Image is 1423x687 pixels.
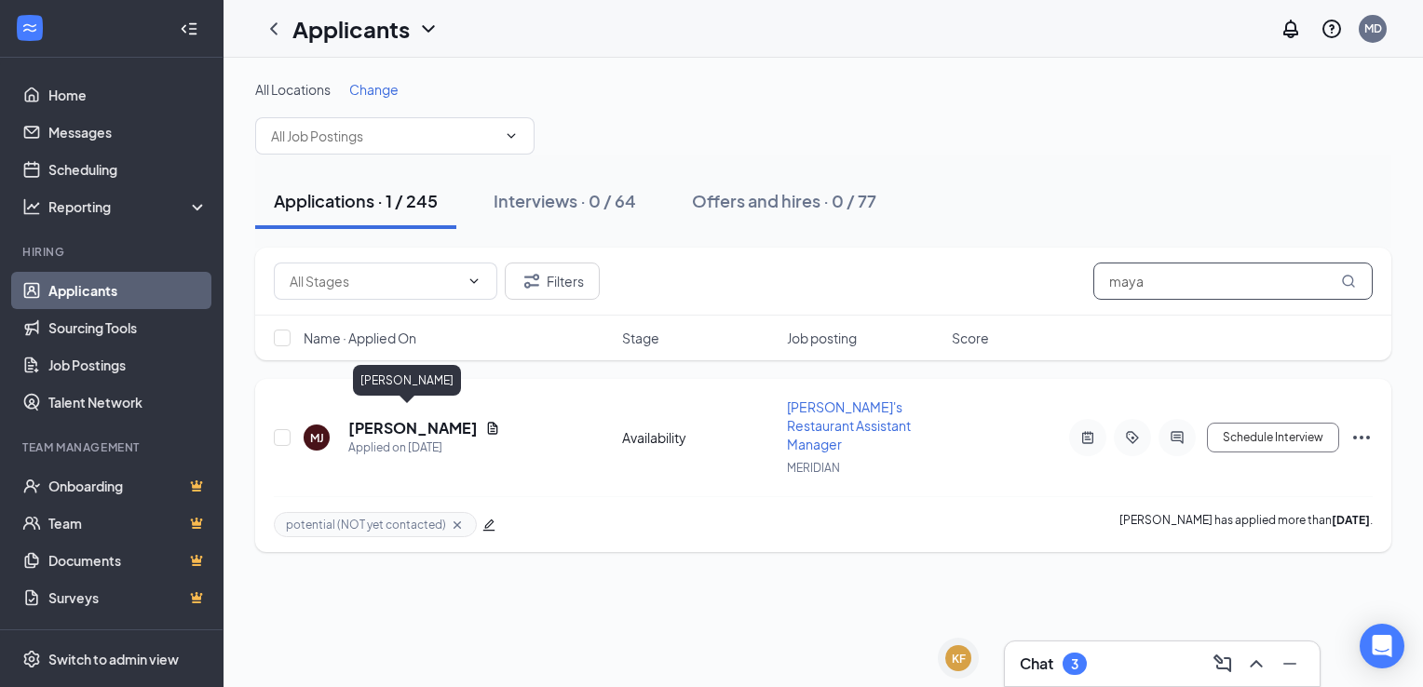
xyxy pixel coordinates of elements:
svg: ChevronDown [504,128,519,143]
div: Open Intercom Messenger [1360,624,1404,668]
span: edit [482,519,495,532]
a: Applicants [48,272,208,309]
span: potential (NOT yet contacted) [286,517,446,532]
span: Stage [622,329,659,347]
input: All Stages [290,271,459,291]
svg: Cross [450,518,465,532]
svg: WorkstreamLogo [20,19,39,37]
div: MD [1364,20,1382,36]
div: Switch to admin view [48,650,179,668]
button: ComposeMessage [1208,649,1238,679]
svg: ComposeMessage [1212,653,1234,675]
span: Change [349,81,399,98]
div: KF [952,651,966,667]
div: Team Management [22,439,204,455]
span: MERIDIAN [787,461,840,475]
a: Talent Network [48,384,208,421]
a: Sourcing Tools [48,309,208,346]
button: Filter Filters [505,263,600,300]
div: Reporting [48,197,209,216]
svg: ChevronLeft [263,18,285,40]
svg: Collapse [180,20,198,38]
svg: Settings [22,650,41,668]
div: 3 [1071,656,1078,672]
span: Name · Applied On [304,329,416,347]
svg: Filter [521,270,543,292]
button: Minimize [1275,649,1305,679]
a: SurveysCrown [48,579,208,616]
div: Applied on [DATE] [348,438,500,457]
svg: Minimize [1279,653,1301,675]
div: Interviews · 0 / 64 [494,189,636,212]
span: All Locations [255,81,331,98]
svg: Analysis [22,197,41,216]
svg: ChevronUp [1245,653,1267,675]
button: ChevronUp [1241,649,1271,679]
h5: [PERSON_NAME] [348,418,478,438]
span: Job posting [787,329,857,347]
svg: Document [485,421,500,436]
a: Scheduling [48,151,208,188]
p: [PERSON_NAME] has applied more than . [1119,512,1373,537]
div: Availability [622,428,776,447]
svg: ChevronDown [467,274,481,289]
b: [DATE] [1332,513,1370,527]
input: All Job Postings [271,126,496,146]
div: Applications · 1 / 245 [274,189,438,212]
svg: ActiveNote [1077,430,1099,445]
a: Messages [48,114,208,151]
span: [PERSON_NAME]'s Restaurant Assistant Manager [787,398,911,452]
a: TeamCrown [48,505,208,542]
svg: ActiveTag [1121,430,1144,445]
a: Job Postings [48,346,208,384]
h3: Chat [1020,653,1053,674]
div: Hiring [22,244,204,260]
svg: QuestionInfo [1321,18,1343,40]
svg: MagnifyingGlass [1341,274,1356,289]
a: DocumentsCrown [48,542,208,579]
button: Schedule Interview [1207,423,1339,452]
h1: Applicants [292,13,410,45]
svg: ChevronDown [417,18,440,40]
input: Search in applications [1093,263,1373,300]
div: MJ [310,430,324,446]
div: Offers and hires · 0 / 77 [692,189,876,212]
div: [PERSON_NAME] [353,365,461,396]
svg: Ellipses [1350,426,1373,449]
span: Score [952,329,989,347]
svg: ActiveChat [1166,430,1188,445]
a: OnboardingCrown [48,467,208,505]
svg: Notifications [1280,18,1302,40]
a: Home [48,76,208,114]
